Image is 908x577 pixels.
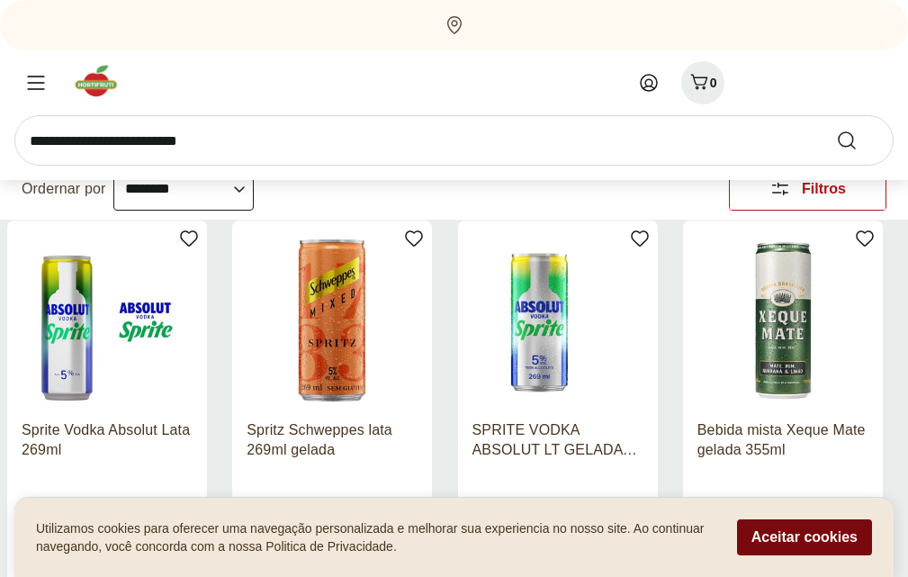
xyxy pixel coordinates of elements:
button: Menu [14,61,58,104]
label: Ordernar por [22,179,106,199]
a: Bebida mista Xeque Mate gelada 355ml [697,420,868,460]
img: Spritz Schweppes lata 269ml gelada [247,235,418,406]
input: search [14,115,894,166]
a: SPRITE VODKA ABSOLUT LT GELADA 269ML [472,420,643,460]
button: Filtros [729,167,886,211]
a: Spritz Schweppes lata 269ml gelada [247,420,418,460]
button: Carrinho [681,61,724,104]
button: Submit Search [836,130,879,151]
a: Sprite Vodka Absolut Lata 269ml [22,420,193,460]
img: Bebida mista Xeque Mate gelada 355ml [697,235,868,406]
span: 0 [710,76,717,90]
svg: Abrir Filtros [769,178,791,200]
span: Filtros [802,182,846,196]
button: Aceitar cookies [737,519,872,555]
img: Hortifruti [72,63,132,99]
img: Sprite Vodka Absolut Lata 269ml [22,235,193,406]
p: Utilizamos cookies para oferecer uma navegação personalizada e melhorar sua experiencia no nosso ... [36,519,715,555]
img: SPRITE VODKA ABSOLUT LT GELADA 269ML [472,235,643,406]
